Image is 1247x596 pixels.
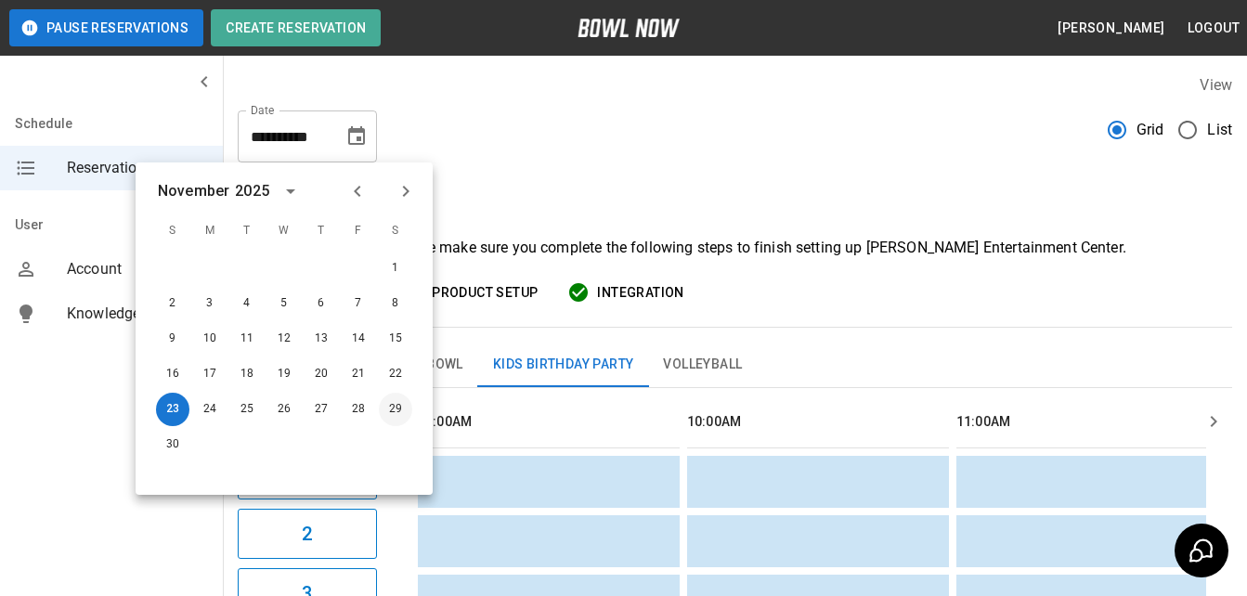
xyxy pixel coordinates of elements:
[156,287,189,320] button: Nov 2, 2025
[342,357,375,391] button: Nov 21, 2025
[1137,119,1164,141] span: Grid
[267,322,301,356] button: Nov 12, 2025
[305,213,338,250] span: T
[193,393,227,426] button: Nov 24, 2025
[418,395,680,448] th: 09:00AM
[230,213,264,250] span: T
[156,393,189,426] button: Nov 23, 2025
[305,393,338,426] button: Nov 27, 2025
[67,303,208,325] span: Knowledge Base
[193,213,227,250] span: M
[238,177,1232,229] h3: Welcome
[267,213,301,250] span: W
[156,213,189,250] span: S
[193,357,227,391] button: Nov 17, 2025
[156,357,189,391] button: Nov 16, 2025
[648,343,757,387] button: Volleyball
[238,237,1232,259] p: Welcome to BowlNow! Please make sure you complete the following steps to finish setting up [PERSO...
[342,175,373,207] button: Previous month
[156,322,189,356] button: Nov 9, 2025
[230,287,264,320] button: Nov 4, 2025
[478,343,649,387] button: Kids Birthday Party
[9,9,203,46] button: Pause Reservations
[597,281,683,304] span: Integration
[379,213,412,250] span: S
[230,393,264,426] button: Nov 25, 2025
[230,322,264,356] button: Nov 11, 2025
[342,213,375,250] span: F
[302,519,312,549] h6: 2
[1050,11,1172,45] button: [PERSON_NAME]
[342,322,375,356] button: Nov 14, 2025
[211,9,381,46] button: Create Reservation
[267,393,301,426] button: Nov 26, 2025
[267,287,301,320] button: Nov 5, 2025
[379,252,412,285] button: Nov 1, 2025
[235,180,269,202] div: 2025
[305,287,338,320] button: Nov 6, 2025
[1207,119,1232,141] span: List
[1200,76,1232,94] label: View
[193,287,227,320] button: Nov 3, 2025
[230,357,264,391] button: Nov 18, 2025
[267,357,301,391] button: Nov 19, 2025
[687,395,949,448] th: 10:00AM
[432,281,538,304] span: Product Setup
[238,509,377,559] button: 2
[275,175,306,207] button: calendar view is open, switch to year view
[379,287,412,320] button: Nov 8, 2025
[156,428,189,461] button: Nov 30, 2025
[379,357,412,391] button: Nov 22, 2025
[67,157,208,179] span: Reservations
[956,395,1218,448] th: 11:00AM
[379,393,412,426] button: Nov 29, 2025
[158,180,229,202] div: November
[1180,11,1247,45] button: Logout
[390,175,422,207] button: Next month
[342,287,375,320] button: Nov 7, 2025
[305,357,338,391] button: Nov 20, 2025
[67,258,208,280] span: Account
[338,118,375,155] button: Choose date, selected date is Nov 23, 2025
[238,343,1232,387] div: inventory tabs
[193,322,227,356] button: Nov 10, 2025
[342,393,375,426] button: Nov 28, 2025
[305,322,338,356] button: Nov 13, 2025
[379,322,412,356] button: Nov 15, 2025
[578,19,680,37] img: logo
